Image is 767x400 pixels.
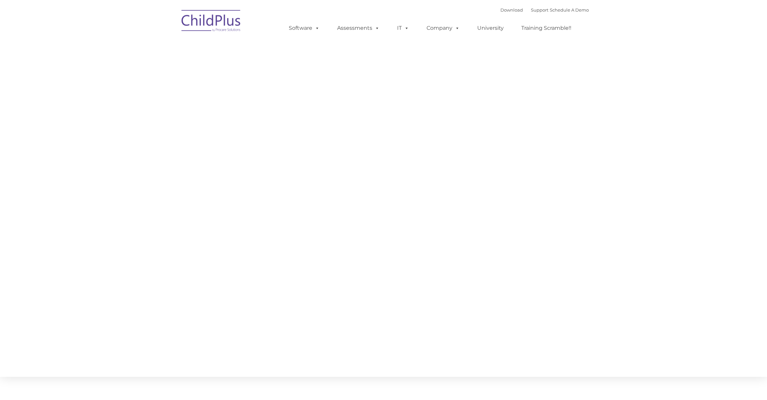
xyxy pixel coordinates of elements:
a: Download [500,7,523,13]
a: Software [282,22,326,35]
a: Support [531,7,548,13]
a: IT [390,22,416,35]
a: University [471,22,510,35]
a: Company [420,22,466,35]
img: ChildPlus by Procare Solutions [178,5,244,38]
a: Schedule A Demo [550,7,589,13]
a: Training Scramble!! [515,22,578,35]
a: Assessments [331,22,386,35]
font: | [500,7,589,13]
